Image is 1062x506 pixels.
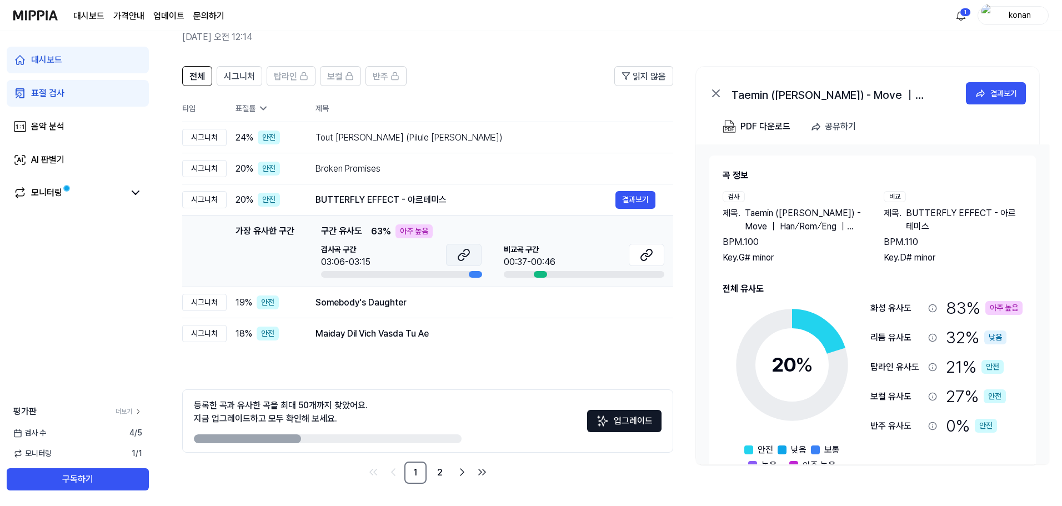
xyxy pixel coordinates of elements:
[884,191,906,202] div: 비교
[985,301,1023,315] div: 아주 높음
[723,120,736,133] img: PDF Download
[7,147,149,173] a: AI 판별기
[236,296,252,309] span: 19 %
[429,462,451,484] a: 2
[960,8,971,17] div: 1
[182,294,227,311] div: 시그니처
[31,153,64,167] div: AI 판별기
[236,327,252,340] span: 18 %
[236,103,298,114] div: 표절률
[946,384,1006,409] div: 27 %
[236,224,294,278] div: 가장 유사한 구간
[267,66,315,86] button: 탑라인
[404,462,427,484] a: 1
[327,70,343,83] span: 보컬
[321,224,362,238] span: 구간 유사도
[395,224,433,238] div: 아주 높음
[981,360,1004,374] div: 안전
[73,9,104,23] a: 대시보드
[258,162,280,176] div: 안전
[7,113,149,140] a: 음악 분석
[615,191,655,209] button: 결과보기
[587,419,662,430] a: Sparkles업그레이드
[906,207,1023,233] span: BUTTERFLY EFFECT - 아르테미스
[7,80,149,107] a: 표절 검사
[182,462,673,484] nav: pagination
[473,463,491,481] a: Go to last page
[315,95,673,122] th: 제목
[946,413,997,438] div: 0 %
[31,87,64,100] div: 표절 검사
[884,236,1023,249] div: BPM. 110
[946,354,1004,379] div: 21 %
[315,193,615,207] div: BUTTERFLY EFFECT - 아르테미스
[320,66,361,86] button: 보컬
[217,66,262,86] button: 시그니처
[236,162,253,176] span: 20 %
[315,327,655,340] div: Maiday Dil Vich Vasda Tu Ae
[116,407,142,417] a: 더보기
[113,9,144,23] a: 가격안내
[946,325,1006,350] div: 32 %
[193,9,224,23] a: 문의하기
[723,169,1023,182] h2: 곡 정보
[745,207,861,233] span: Taemin ([PERSON_NAME]) - Move ｜ Han⧸Rom⧸Eng ｜ Color Coded Lyr
[614,66,673,86] button: 읽지 않음
[13,405,37,418] span: 평가판
[723,236,861,249] div: BPM. 100
[806,116,865,138] button: 공유하기
[633,70,666,83] span: 읽지 않음
[13,448,52,459] span: 모니터링
[13,186,124,199] a: 모니터링
[153,9,184,23] a: 업데이트
[732,87,954,100] div: Taemin ([PERSON_NAME]) - Move ｜ Han⧸Rom⧸Eng ｜ Color Coded Lyr
[870,419,924,433] div: 반주 유사도
[182,31,980,44] h2: [DATE] 오전 12:14
[981,4,995,27] img: profile
[824,443,840,457] span: 보통
[884,251,1023,264] div: Key. D# minor
[825,119,856,134] div: 공유하기
[236,131,253,144] span: 24 %
[762,459,777,472] span: 높음
[182,66,212,86] button: 전체
[373,70,388,83] span: 반주
[954,9,968,22] img: 알림
[596,414,609,428] img: Sparkles
[371,225,391,238] span: 63 %
[870,390,924,403] div: 보컬 유사도
[315,162,655,176] div: Broken Promises
[7,468,149,490] button: 구독하기
[795,353,813,377] span: %
[315,296,655,309] div: Somebody's Daughter
[978,6,1049,25] button: profilekonan
[258,193,280,207] div: 안전
[31,186,62,199] div: 모니터링
[194,399,368,425] div: 등록한 곡과 유사한 곡을 최대 50개까지 찾았어요. 지금 업그레이드하고 모두 확인해 보세요.
[984,330,1006,344] div: 낮음
[720,116,793,138] button: PDF 다운로드
[870,360,924,374] div: 탑라인 유사도
[257,295,279,309] div: 안전
[274,70,297,83] span: 탑라인
[975,419,997,433] div: 안전
[758,443,773,457] span: 안전
[7,47,149,73] a: 대시보드
[189,70,205,83] span: 전체
[723,207,740,233] span: 제목 .
[364,463,382,481] a: Go to first page
[315,131,655,144] div: Tout [PERSON_NAME] (Pilule [PERSON_NAME])
[182,95,227,122] th: 타입
[129,427,142,439] span: 4 / 5
[740,119,790,134] div: PDF 다운로드
[884,207,901,233] span: 제목 .
[258,131,280,144] div: 안전
[998,9,1041,21] div: konan
[182,191,227,208] div: 시그니처
[984,389,1006,403] div: 안전
[772,350,813,380] div: 20
[966,82,1026,104] button: 결과보기
[696,144,1049,464] a: 곡 정보검사제목.Taemin ([PERSON_NAME]) - Move ｜ Han⧸Rom⧸Eng ｜ Color Coded LyrBPM.100Key.G# minor비교제목.BUT...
